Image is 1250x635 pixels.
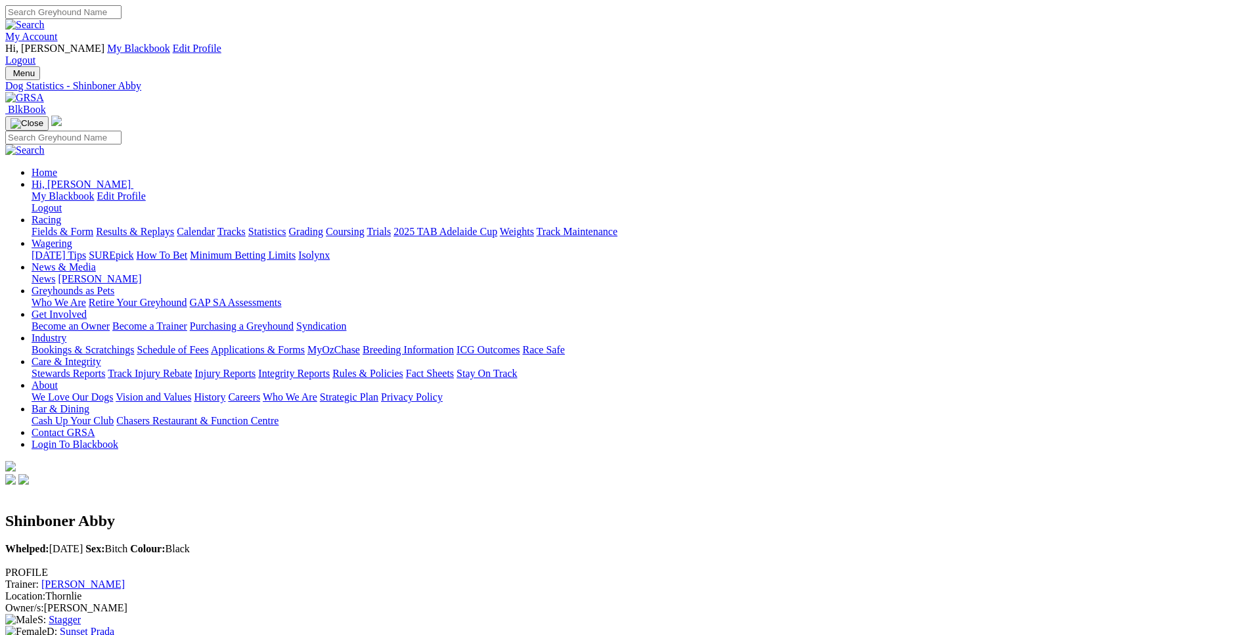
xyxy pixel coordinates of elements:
img: Search [5,19,45,31]
a: Minimum Betting Limits [190,250,296,261]
a: Stewards Reports [32,368,105,379]
a: Calendar [177,226,215,237]
div: Care & Integrity [32,368,1245,380]
a: ICG Outcomes [457,344,520,355]
a: About [32,380,58,391]
a: Racing [32,214,61,225]
a: Grading [289,226,323,237]
a: We Love Our Dogs [32,391,113,403]
a: Tracks [217,226,246,237]
span: Trainer: [5,579,39,590]
a: Care & Integrity [32,356,101,367]
span: Location: [5,590,45,602]
a: BlkBook [5,104,46,115]
a: Coursing [326,226,365,237]
div: Dog Statistics - Shinboner Abby [5,80,1245,92]
a: [PERSON_NAME] [41,579,125,590]
a: Privacy Policy [381,391,443,403]
div: Greyhounds as Pets [32,297,1245,309]
a: Race Safe [522,344,564,355]
h2: Shinboner Abby [5,512,1245,530]
a: Bar & Dining [32,403,89,414]
div: My Account [5,43,1245,66]
img: facebook.svg [5,474,16,485]
span: Hi, [PERSON_NAME] [32,179,131,190]
input: Search [5,5,122,19]
div: Hi, [PERSON_NAME] [32,190,1245,214]
a: Integrity Reports [258,368,330,379]
a: News [32,273,55,284]
b: Sex: [85,543,104,554]
a: 2025 TAB Adelaide Cup [393,226,497,237]
a: Wagering [32,238,72,249]
a: Logout [32,202,62,213]
img: logo-grsa-white.png [5,461,16,471]
a: Industry [32,332,66,343]
a: News & Media [32,261,96,273]
a: Isolynx [298,250,330,261]
span: Bitch [85,543,127,554]
span: [DATE] [5,543,83,554]
b: Colour: [130,543,165,554]
a: Hi, [PERSON_NAME] [32,179,133,190]
button: Toggle navigation [5,66,40,80]
a: How To Bet [137,250,188,261]
div: Get Involved [32,320,1245,332]
a: Results & Replays [96,226,174,237]
input: Search [5,131,122,144]
a: Fact Sheets [406,368,454,379]
span: BlkBook [8,104,46,115]
button: Toggle navigation [5,116,49,131]
div: Racing [32,226,1245,238]
a: Rules & Policies [332,368,403,379]
div: Thornlie [5,590,1245,602]
a: [PERSON_NAME] [58,273,141,284]
a: Cash Up Your Club [32,415,114,426]
a: Home [32,167,57,178]
a: GAP SA Assessments [190,297,282,308]
span: Hi, [PERSON_NAME] [5,43,104,54]
div: PROFILE [5,567,1245,579]
img: Male [5,614,37,626]
img: Close [11,118,43,129]
a: Greyhounds as Pets [32,285,114,296]
a: Statistics [248,226,286,237]
a: Become a Trainer [112,320,187,332]
a: Bookings & Scratchings [32,344,134,355]
a: Vision and Values [116,391,191,403]
span: Owner/s: [5,602,44,613]
a: Weights [500,226,534,237]
img: twitter.svg [18,474,29,485]
span: Black [130,543,190,554]
a: Logout [5,55,35,66]
a: Retire Your Greyhound [89,297,187,308]
a: Get Involved [32,309,87,320]
a: My Blackbook [32,190,95,202]
a: Strategic Plan [320,391,378,403]
a: Track Maintenance [537,226,617,237]
img: GRSA [5,92,44,104]
a: My Blackbook [107,43,170,54]
a: [DATE] Tips [32,250,86,261]
a: Syndication [296,320,346,332]
img: Search [5,144,45,156]
a: History [194,391,225,403]
span: S: [5,614,46,625]
div: News & Media [32,273,1245,285]
div: Industry [32,344,1245,356]
a: Schedule of Fees [137,344,208,355]
a: My Account [5,31,58,42]
a: Track Injury Rebate [108,368,192,379]
a: Injury Reports [194,368,256,379]
a: Purchasing a Greyhound [190,320,294,332]
a: Applications & Forms [211,344,305,355]
a: MyOzChase [307,344,360,355]
div: [PERSON_NAME] [5,602,1245,614]
div: Bar & Dining [32,415,1245,427]
div: Wagering [32,250,1245,261]
a: Stay On Track [457,368,517,379]
span: Menu [13,68,35,78]
a: Who We Are [263,391,317,403]
a: Become an Owner [32,320,110,332]
img: logo-grsa-white.png [51,116,62,126]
